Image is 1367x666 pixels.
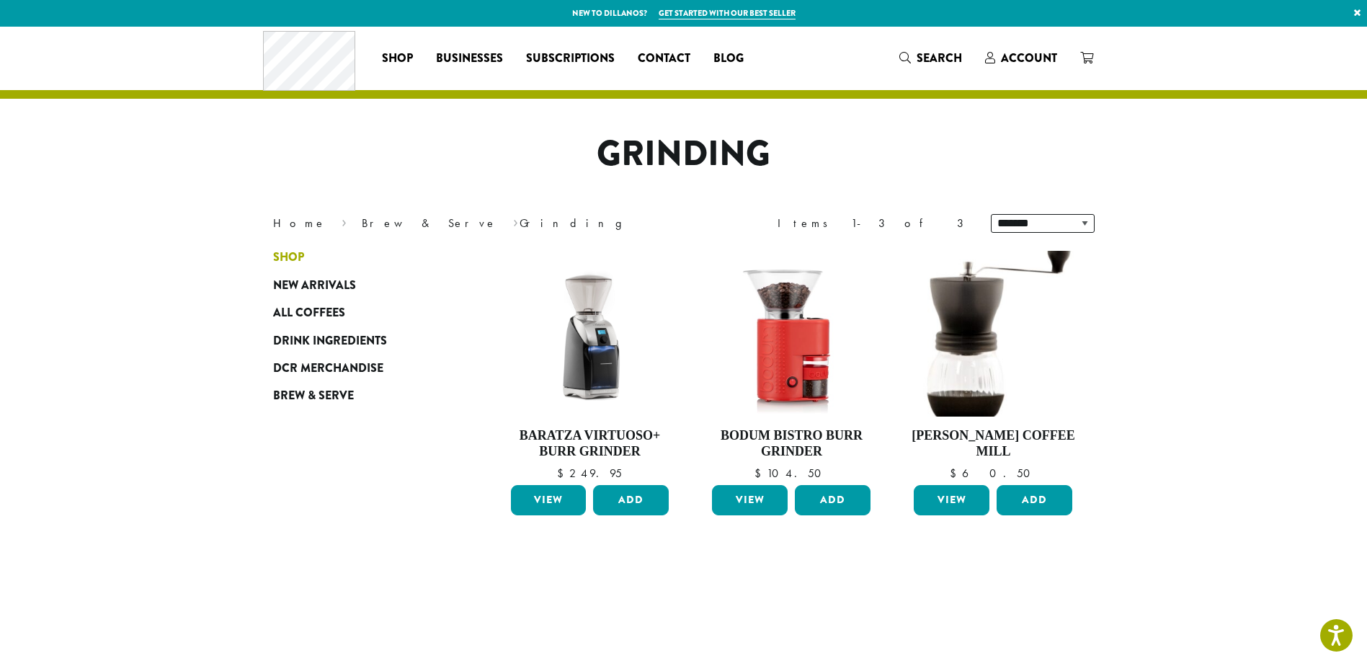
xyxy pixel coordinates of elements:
[712,485,788,515] a: View
[950,466,1037,481] bdi: 60.50
[526,50,615,68] span: Subscriptions
[1001,50,1057,66] span: Account
[910,251,1076,417] img: Hario-Coffee-Mill-1-300x300.jpg
[382,50,413,68] span: Shop
[708,251,874,479] a: Bodum Bistro Burr Grinder $104.50
[557,466,569,481] span: $
[795,485,870,515] button: Add
[273,332,387,350] span: Drink Ingredients
[273,360,383,378] span: DCR Merchandise
[754,466,828,481] bdi: 104.50
[273,249,304,267] span: Shop
[273,387,354,405] span: Brew & Serve
[370,47,424,70] a: Shop
[507,251,673,479] a: Baratza Virtuoso+ Burr Grinder $249.95
[557,466,622,481] bdi: 249.95
[507,428,673,459] h4: Baratza Virtuoso+ Burr Grinder
[273,244,446,271] a: Shop
[713,50,744,68] span: Blog
[273,299,446,327] a: All Coffees
[273,216,326,231] a: Home
[910,428,1076,459] h4: [PERSON_NAME] Coffee Mill
[659,7,796,19] a: Get started with our best seller
[708,428,874,459] h4: Bodum Bistro Burr Grinder
[513,210,518,232] span: ›
[507,251,672,417] img: 587-Virtuoso-Black-02-Quarter-Left-On-White-scaled.jpg
[997,485,1072,515] button: Add
[917,50,962,66] span: Search
[593,485,669,515] button: Add
[273,355,446,382] a: DCR Merchandise
[273,382,446,409] a: Brew & Serve
[778,215,969,232] div: Items 1-3 of 3
[273,272,446,299] a: New Arrivals
[273,215,662,232] nav: Breadcrumb
[273,327,446,354] a: Drink Ingredients
[273,304,345,322] span: All Coffees
[910,251,1076,479] a: [PERSON_NAME] Coffee Mill $60.50
[950,466,962,481] span: $
[888,46,974,70] a: Search
[262,133,1105,175] h1: Grinding
[273,277,356,295] span: New Arrivals
[638,50,690,68] span: Contact
[721,251,862,417] img: B_10903-04.jpg
[511,485,587,515] a: View
[754,466,767,481] span: $
[362,216,497,231] a: Brew & Serve
[914,485,989,515] a: View
[342,210,347,232] span: ›
[436,50,503,68] span: Businesses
